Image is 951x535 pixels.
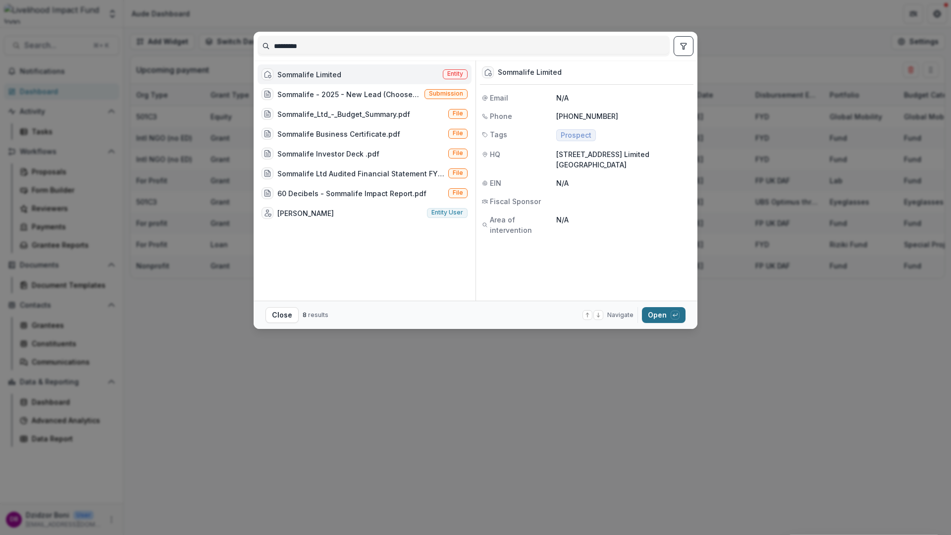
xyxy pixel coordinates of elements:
[490,214,556,235] span: Area of intervention
[277,89,421,100] div: Sommalife - 2025 - New Lead (Choose this when adding a new proposal to the first stage of a pipel...
[265,307,299,323] button: Close
[674,36,693,56] button: toggle filters
[308,311,328,319] span: results
[453,110,463,117] span: File
[447,70,463,77] span: Entity
[490,149,500,160] span: HQ
[556,111,691,121] p: [PHONE_NUMBER]
[453,169,463,176] span: File
[303,311,307,319] span: 8
[607,311,634,320] span: Navigate
[453,189,463,196] span: File
[490,129,507,140] span: Tags
[277,149,379,159] div: Sommalife Investor Deck .pdf
[490,196,541,207] span: Fiscal Sponsor
[429,90,463,97] span: Submission
[642,307,686,323] button: Open
[431,209,463,216] span: Entity user
[490,178,501,188] span: EIN
[277,208,334,218] div: [PERSON_NAME]
[277,69,341,80] div: Sommalife Limited
[277,188,426,199] div: 60 Decibels - Sommalife Impact Report.pdf
[277,129,400,139] div: Sommalife Business Certificate.pdf
[490,93,508,103] span: Email
[277,168,444,179] div: Sommalife Ltd Audited Financial Statement FY2024- Final.pdf
[561,131,591,140] span: Prospect
[498,68,562,77] div: Sommalife Limited
[490,111,512,121] span: Phone
[556,93,691,103] p: N/A
[453,130,463,137] span: File
[453,150,463,157] span: File
[556,149,691,170] p: [STREET_ADDRESS] Limited [GEOGRAPHIC_DATA]
[556,178,691,188] p: N/A
[556,214,691,225] p: N/A
[277,109,410,119] div: Sommalife_Ltd_-_Budget_Summary.pdf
